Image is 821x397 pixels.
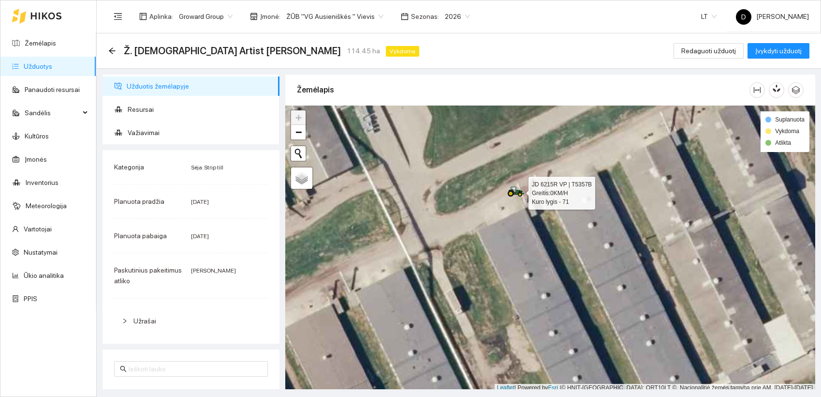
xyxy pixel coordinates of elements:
span: Paskutinius pakeitimus atliko [114,266,182,285]
div: Užrašai [114,310,268,332]
span: Vykdoma [775,128,799,135]
a: Ūkio analitika [24,272,64,279]
button: Redaguoti užduotį [674,43,744,59]
span: D [741,9,746,25]
span: Ž. kviečių Artist sėja [124,43,341,59]
span: arrow-left [108,47,116,55]
span: [DATE] [191,233,209,240]
span: − [295,126,302,138]
span: [PERSON_NAME] [736,13,809,20]
span: LT [701,9,717,24]
a: Leaflet [497,384,514,391]
input: Ieškoti lauko [129,364,262,374]
span: Aplinka : [149,11,173,22]
a: Layers [291,168,312,189]
span: Redaguoti užduotį [681,46,736,56]
span: Atlikta [775,139,791,146]
a: Panaudoti resursai [25,86,80,93]
span: menu-fold [114,12,122,21]
a: Zoom out [291,125,306,139]
div: Atgal [108,47,116,55]
a: Esri [548,384,558,391]
span: Planuota pradžia [114,198,164,205]
span: layout [139,13,147,20]
span: shop [250,13,258,20]
a: PPIS [24,295,37,303]
span: Važiavimai [128,123,272,142]
span: Sezonas : [411,11,439,22]
a: Vartotojai [24,225,52,233]
span: 114.45 ha [347,46,380,56]
span: Sandėlis [25,103,80,122]
a: Užduotys [24,62,52,70]
span: Užrašai [133,317,156,325]
a: Žemėlapis [25,39,56,47]
span: Įmonė : [260,11,280,22]
span: | [560,384,561,391]
span: Resursai [128,100,272,119]
span: [DATE] [191,198,209,205]
a: Zoom in [291,110,306,125]
a: Kultūros [25,132,49,140]
span: Vykdoma [386,46,419,57]
button: column-width [749,82,765,98]
span: Kategorija [114,163,144,171]
div: Žemėlapis [297,76,749,104]
span: column-width [750,86,764,94]
span: Groward Group [179,9,233,24]
a: Meteorologija [26,202,67,210]
span: ŽŪB "VG Ausieniškės " Vievis [286,9,383,24]
button: menu-fold [108,7,128,26]
button: Initiate a new search [291,146,306,161]
span: 2026 [445,9,470,24]
span: Planuota pabaiga [114,232,167,240]
a: Inventorius [26,179,59,186]
span: Sėja. Strip till [191,164,223,171]
span: Įvykdyti užduotį [755,46,802,56]
span: [PERSON_NAME] [191,267,236,274]
span: + [295,111,302,123]
span: calendar [401,13,409,20]
span: Užduotis žemėlapyje [127,76,272,96]
a: Įmonės [25,155,47,163]
span: right [122,318,128,324]
span: Suplanuota [775,116,805,123]
a: Nustatymai [24,248,58,256]
button: Įvykdyti užduotį [748,43,809,59]
a: Redaguoti užduotį [674,47,744,55]
div: | Powered by © HNIT-[GEOGRAPHIC_DATA]; ORT10LT ©, Nacionalinė žemės tarnyba prie AM, [DATE]-[DATE] [495,384,815,392]
span: search [120,366,127,372]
